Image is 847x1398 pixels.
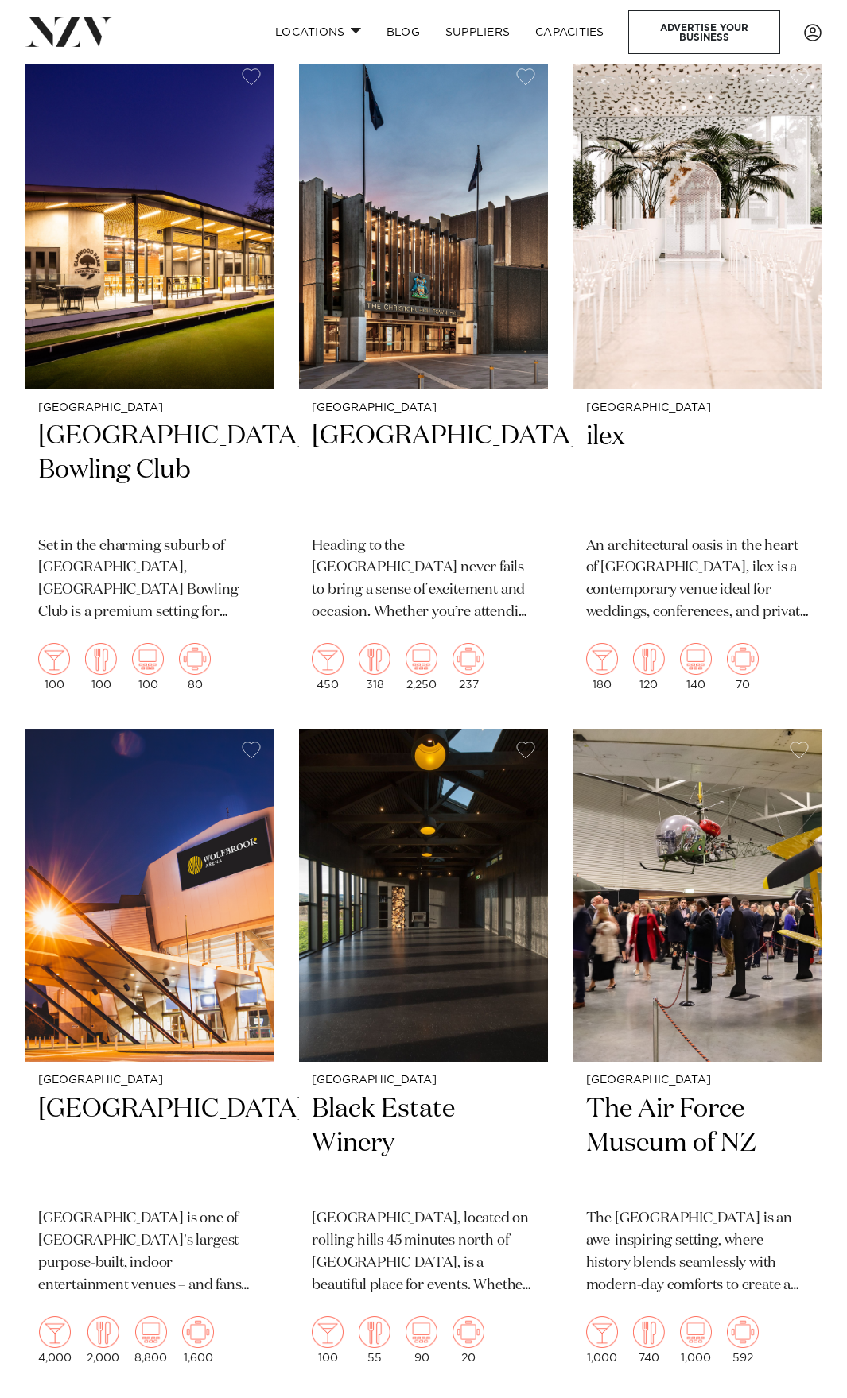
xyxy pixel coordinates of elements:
[406,643,437,675] img: theatre.png
[312,536,534,625] p: Heading to the [GEOGRAPHIC_DATA] never fails to bring a sense of excitement and occasion. Whether...
[453,1316,484,1348] img: meeting.png
[523,15,617,49] a: Capacities
[586,643,618,675] img: cocktail.png
[628,10,780,54] a: Advertise your business
[406,643,437,691] div: 2,250
[134,1316,167,1364] div: 8,800
[586,402,809,414] small: [GEOGRAPHIC_DATA]
[85,643,117,691] div: 100
[25,17,112,46] img: nzv-logo.png
[453,1316,484,1364] div: 20
[312,643,344,691] div: 450
[38,420,261,522] h2: [GEOGRAPHIC_DATA] Bowling Club
[38,1075,261,1086] small: [GEOGRAPHIC_DATA]
[299,56,547,703] a: Entrance to Christchurch Town Hall [GEOGRAPHIC_DATA] [GEOGRAPHIC_DATA] Heading to the [GEOGRAPHIC...
[586,1093,809,1195] h2: The Air Force Museum of NZ
[312,1208,534,1297] p: [GEOGRAPHIC_DATA], located on rolling hills 45 minutes north of [GEOGRAPHIC_DATA], is a beautiful...
[179,643,211,691] div: 80
[87,1316,119,1348] img: dining.png
[406,1316,437,1348] img: theatre.png
[680,643,712,675] img: theatre.png
[359,643,390,675] img: dining.png
[359,643,390,691] div: 318
[633,643,665,691] div: 120
[182,1316,214,1348] img: meeting.png
[312,1316,344,1364] div: 100
[586,1316,618,1364] div: 1,000
[727,1316,759,1348] img: meeting.png
[312,643,344,675] img: cocktail.png
[573,56,822,389] img: wedding ceremony at ilex cafe in christchurch
[132,643,164,675] img: theatre.png
[680,1316,712,1364] div: 1,000
[374,15,433,49] a: BLOG
[312,420,534,522] h2: [GEOGRAPHIC_DATA]
[433,15,523,49] a: SUPPLIERS
[680,1316,712,1348] img: theatre.png
[312,1316,344,1348] img: cocktail.png
[586,1316,618,1348] img: cocktail.png
[586,536,809,625] p: An architectural oasis in the heart of [GEOGRAPHIC_DATA], ilex is a contemporary venue ideal for ...
[25,56,274,703] a: [GEOGRAPHIC_DATA] [GEOGRAPHIC_DATA] Bowling Club Set in the charming suburb of [GEOGRAPHIC_DATA],...
[38,1208,261,1297] p: [GEOGRAPHIC_DATA] is one of [GEOGRAPHIC_DATA]'s largest purpose-built, indoor entertainment venue...
[586,420,809,523] h2: ilex
[727,643,759,691] div: 70
[38,402,261,414] small: [GEOGRAPHIC_DATA]
[727,643,759,675] img: meeting.png
[299,729,547,1377] a: [GEOGRAPHIC_DATA] Black Estate Winery [GEOGRAPHIC_DATA], located on rolling hills 45 minutes nort...
[182,1316,214,1364] div: 1,600
[132,643,164,691] div: 100
[312,1093,534,1195] h2: Black Estate Winery
[25,729,274,1377] a: [GEOGRAPHIC_DATA] [GEOGRAPHIC_DATA] [GEOGRAPHIC_DATA] is one of [GEOGRAPHIC_DATA]'s largest purpo...
[727,1316,759,1364] div: 592
[312,1075,534,1086] small: [GEOGRAPHIC_DATA]
[38,643,70,675] img: cocktail.png
[359,1316,390,1364] div: 55
[406,1316,437,1364] div: 90
[179,643,211,675] img: meeting.png
[453,643,484,691] div: 237
[633,643,665,675] img: dining.png
[633,1316,665,1348] img: dining.png
[586,1208,809,1297] p: The [GEOGRAPHIC_DATA] is an awe-inspiring setting, where history blends seamlessly with modern-da...
[680,643,712,691] div: 140
[38,1093,261,1195] h2: [GEOGRAPHIC_DATA]
[453,643,484,675] img: meeting.png
[573,729,822,1377] a: [GEOGRAPHIC_DATA] The Air Force Museum of NZ The [GEOGRAPHIC_DATA] is an awe-inspiring setting, w...
[87,1316,119,1364] div: 2,000
[38,536,261,625] p: Set in the charming suburb of [GEOGRAPHIC_DATA], [GEOGRAPHIC_DATA] Bowling Club is a premium sett...
[85,643,117,675] img: dining.png
[135,1316,167,1348] img: theatre.png
[586,643,618,691] div: 180
[38,1316,72,1364] div: 4,000
[586,1075,809,1086] small: [GEOGRAPHIC_DATA]
[299,56,547,389] img: Entrance to Christchurch Town Hall
[573,56,822,703] a: wedding ceremony at ilex cafe in christchurch [GEOGRAPHIC_DATA] ilex An architectural oasis in th...
[359,1316,390,1348] img: dining.png
[633,1316,665,1364] div: 740
[38,643,70,691] div: 100
[39,1316,71,1348] img: cocktail.png
[262,15,374,49] a: Locations
[312,402,534,414] small: [GEOGRAPHIC_DATA]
